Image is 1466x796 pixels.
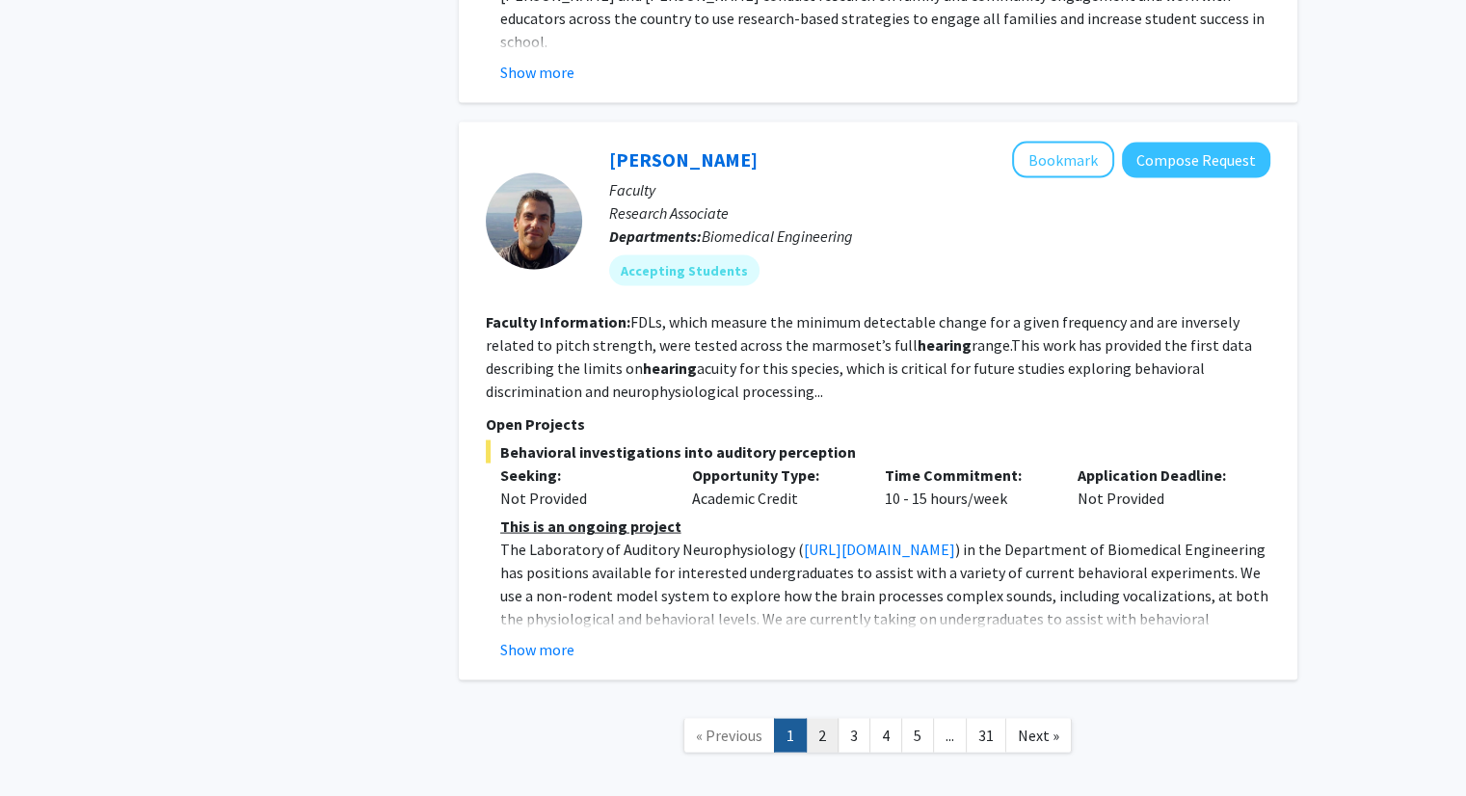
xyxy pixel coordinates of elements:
[901,719,934,753] a: 5
[869,719,902,753] a: 4
[696,726,762,745] span: « Previous
[500,61,574,84] button: Show more
[486,412,1270,436] p: Open Projects
[486,312,1252,401] fg-read-more: FDLs, which measure the minimum detectable change for a given frequency and are inversely related...
[1078,464,1241,487] p: Application Deadline:
[609,255,760,286] mat-chip: Accepting Students
[1005,719,1072,753] a: Next
[918,335,972,355] b: hearing
[500,638,574,661] button: Show more
[804,540,955,559] a: [URL][DOMAIN_NAME]
[609,147,758,172] a: [PERSON_NAME]
[946,726,954,745] span: ...
[500,487,664,510] div: Not Provided
[838,719,870,753] a: 3
[14,709,82,782] iframe: Chat
[609,226,702,246] b: Departments:
[1012,142,1114,178] button: Add Michael Osmanski to Bookmarks
[609,201,1270,225] p: Research Associate
[702,226,853,246] span: Biomedical Engineering
[643,358,697,378] b: hearing
[459,700,1297,778] nav: Page navigation
[692,464,856,487] p: Opportunity Type:
[678,464,870,510] div: Academic Credit
[486,440,1270,464] span: Behavioral investigations into auditory perception
[1122,143,1270,178] button: Compose Request to Michael Osmanski
[486,312,630,332] b: Faculty Information:
[1063,464,1256,510] div: Not Provided
[609,178,1270,201] p: Faculty
[683,719,775,753] a: Previous Page
[1018,726,1059,745] span: Next »
[966,719,1006,753] a: 31
[774,719,807,753] a: 1
[870,464,1063,510] div: 10 - 15 hours/week
[885,464,1049,487] p: Time Commitment:
[806,719,839,753] a: 2
[500,464,664,487] p: Seeking:
[500,517,681,536] u: This is an ongoing project
[500,540,804,559] span: The Laboratory of Auditory Neurophysiology (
